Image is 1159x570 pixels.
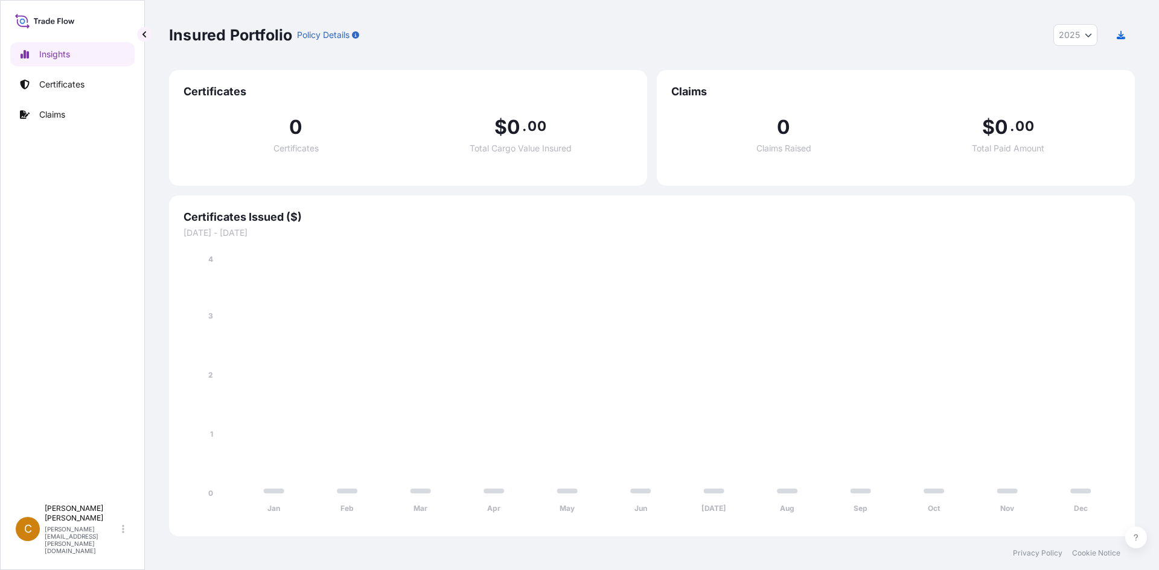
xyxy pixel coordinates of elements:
[208,255,213,264] tspan: 4
[854,504,867,513] tspan: Sep
[208,311,213,320] tspan: 3
[507,118,520,137] span: 0
[413,504,427,513] tspan: Mar
[273,144,319,153] span: Certificates
[10,103,135,127] a: Claims
[297,29,350,41] p: Policy Details
[780,504,794,513] tspan: Aug
[487,504,500,513] tspan: Apr
[169,25,292,45] p: Insured Portfolio
[267,504,280,513] tspan: Jan
[10,42,135,66] a: Insights
[528,121,546,131] span: 00
[1072,548,1120,558] a: Cookie Notice
[208,489,213,498] tspan: 0
[208,370,213,379] tspan: 2
[494,118,507,137] span: $
[39,48,70,60] p: Insights
[972,144,1044,153] span: Total Paid Amount
[634,504,647,513] tspan: Jun
[701,504,726,513] tspan: [DATE]
[39,78,85,90] p: Certificates
[1010,121,1014,131] span: .
[560,504,575,513] tspan: May
[210,429,213,439] tspan: 1
[982,118,995,137] span: $
[928,504,940,513] tspan: Oct
[995,118,1008,137] span: 0
[1015,121,1033,131] span: 00
[671,84,1120,99] span: Claims
[1053,24,1097,46] button: Year Selector
[10,72,135,97] a: Certificates
[756,144,811,153] span: Claims Raised
[24,523,32,535] span: C
[1013,548,1062,558] a: Privacy Policy
[1074,504,1088,513] tspan: Dec
[45,504,120,523] p: [PERSON_NAME] [PERSON_NAME]
[184,227,1120,239] span: [DATE] - [DATE]
[184,84,633,99] span: Certificates
[470,144,572,153] span: Total Cargo Value Insured
[39,109,65,121] p: Claims
[289,118,302,137] span: 0
[340,504,354,513] tspan: Feb
[777,118,790,137] span: 0
[45,525,120,554] p: [PERSON_NAME][EMAIL_ADDRESS][PERSON_NAME][DOMAIN_NAME]
[1000,504,1015,513] tspan: Nov
[1059,29,1080,41] span: 2025
[184,210,1120,224] span: Certificates Issued ($)
[522,121,526,131] span: .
